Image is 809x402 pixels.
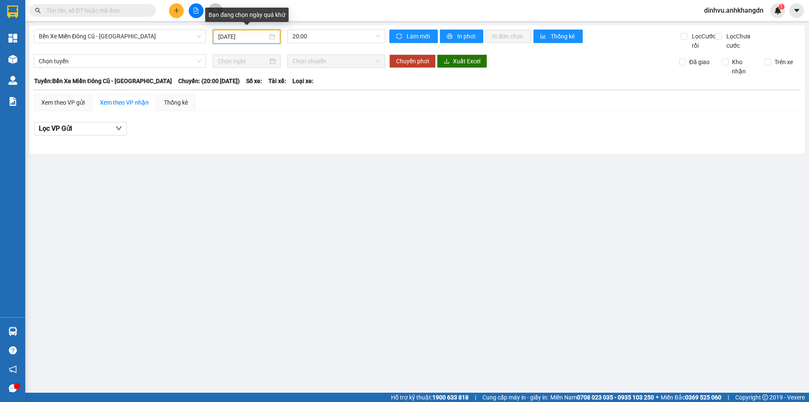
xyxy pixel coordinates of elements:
span: Tài xế: [268,76,286,86]
button: In đơn chọn [485,30,531,43]
span: notification [9,365,17,373]
img: logo-vxr [7,5,18,18]
span: caret-down [793,7,801,14]
span: | [475,393,476,402]
button: aim [208,3,223,18]
button: printerIn phơi [440,30,483,43]
span: Lọc Chưa cước [723,32,766,50]
span: file-add [193,8,199,13]
span: Miền Nam [550,393,654,402]
span: Chuyến: (20:00 [DATE]) [178,76,240,86]
span: | [728,393,729,402]
span: Cung cấp máy in - giấy in: [482,393,548,402]
span: copyright [762,394,768,400]
span: Lọc VP Gửi [39,123,72,134]
button: caret-down [789,3,804,18]
span: Trên xe [771,57,796,67]
button: downloadXuất Excel [437,54,487,68]
div: Bạn đang chọn ngày quá khứ [205,8,289,22]
span: In phơi [457,32,477,41]
span: Đã giao [686,57,713,67]
span: Thống kê [551,32,576,41]
span: Kho nhận [729,57,758,76]
span: plus [174,8,179,13]
strong: 0708 023 035 - 0935 103 250 [577,394,654,401]
img: dashboard-icon [8,34,17,43]
button: plus [169,3,184,18]
div: Xem theo VP gửi [41,98,85,107]
span: sync [396,33,403,40]
span: 20:00 [292,30,380,43]
span: down [115,125,122,132]
img: warehouse-icon [8,76,17,85]
div: Xem theo VP nhận [100,98,149,107]
span: Chọn chuyến [292,55,380,67]
img: warehouse-icon [8,55,17,64]
strong: 1900 633 818 [432,394,469,401]
strong: 0369 525 060 [685,394,721,401]
img: icon-new-feature [774,7,782,14]
span: search [35,8,41,13]
img: warehouse-icon [8,327,17,336]
span: dinhvu.anhkhangdn [697,5,770,16]
button: Lọc VP Gửi [34,122,127,135]
div: Thống kê [164,98,188,107]
span: Làm mới [407,32,431,41]
sup: 1 [779,4,785,10]
span: Chọn tuyến [39,55,201,67]
span: Miền Bắc [661,393,721,402]
span: printer [447,33,454,40]
button: bar-chartThống kê [533,30,583,43]
span: Bến Xe Miền Đông Cũ - Đắk Nông [39,30,201,43]
input: Tìm tên, số ĐT hoặc mã đơn [46,6,146,15]
span: ⚪️ [656,396,659,399]
span: Số xe: [246,76,262,86]
span: 1 [780,4,783,10]
span: Lọc Cước rồi [688,32,717,50]
span: question-circle [9,346,17,354]
button: Chuyển phơi [389,54,436,68]
span: bar-chart [540,33,547,40]
button: syncLàm mới [389,30,438,43]
span: message [9,384,17,392]
span: Hỗ trợ kỹ thuật: [391,393,469,402]
span: Loại xe: [292,76,313,86]
input: 14/08/2025 [218,32,268,41]
button: file-add [189,3,204,18]
img: solution-icon [8,97,17,106]
b: Tuyến: Bến Xe Miền Đông Cũ - [GEOGRAPHIC_DATA] [34,78,172,84]
input: Chọn ngày [218,57,268,66]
